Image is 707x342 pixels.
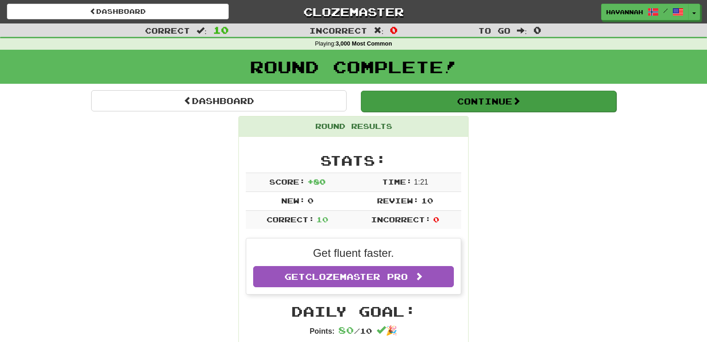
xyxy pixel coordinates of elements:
[253,266,454,287] a: GetClozemaster Pro
[307,177,325,186] span: + 80
[361,91,616,112] button: Continue
[3,58,704,76] h1: Round Complete!
[517,27,527,35] span: :
[145,26,190,35] span: Correct
[371,215,431,224] span: Incorrect:
[269,177,305,186] span: Score:
[309,26,367,35] span: Incorrect
[338,325,354,336] span: 80
[377,325,397,336] span: 🎉
[606,8,643,16] span: havannah
[374,27,384,35] span: :
[533,24,541,35] span: 0
[307,196,313,205] span: 0
[246,304,461,319] h2: Daily Goal:
[663,7,668,14] span: /
[281,196,305,205] span: New:
[478,26,510,35] span: To go
[267,215,314,224] span: Correct:
[601,4,689,20] a: havannah /
[213,24,229,35] span: 10
[246,153,461,168] h2: Stats:
[390,24,398,35] span: 0
[382,177,412,186] span: Time:
[305,272,408,282] span: Clozemaster Pro
[338,326,372,335] span: / 10
[433,215,439,224] span: 0
[414,178,428,186] span: 1 : 21
[91,90,347,111] a: Dashboard
[310,327,335,335] strong: Points:
[243,4,464,20] a: Clozemaster
[253,245,454,261] p: Get fluent faster.
[197,27,207,35] span: :
[421,196,433,205] span: 10
[377,196,419,205] span: Review:
[239,116,468,137] div: Round Results
[316,215,328,224] span: 10
[336,41,392,47] strong: 3,000 Most Common
[7,4,229,19] a: Dashboard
